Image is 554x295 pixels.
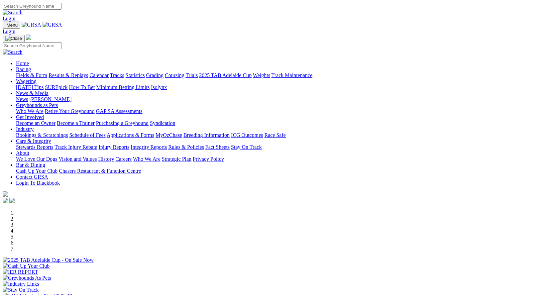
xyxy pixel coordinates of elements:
[57,120,95,126] a: Become a Trainer
[16,72,551,78] div: Racing
[16,114,44,120] a: Get Involved
[3,49,23,55] img: Search
[89,72,109,78] a: Calendar
[98,156,114,162] a: History
[45,84,67,90] a: SUREpick
[96,120,149,126] a: Purchasing a Greyhound
[16,168,551,174] div: Bar & Dining
[193,156,224,162] a: Privacy Policy
[199,72,252,78] a: 2025 TAB Adelaide Cup
[3,191,8,197] img: logo-grsa-white.png
[162,156,191,162] a: Strategic Plan
[16,72,47,78] a: Fields & Form
[43,22,62,28] img: GRSA
[45,108,95,114] a: Retire Your Greyhound
[16,168,57,174] a: Cash Up Your Club
[59,168,141,174] a: Chasers Restaurant & Function Centre
[183,132,230,138] a: Breeding Information
[231,132,263,138] a: ICG Outcomes
[115,156,132,162] a: Careers
[3,281,39,287] img: Industry Links
[16,144,53,150] a: Stewards Reports
[126,72,145,78] a: Statistics
[16,156,551,162] div: About
[3,3,61,10] input: Search
[16,66,31,72] a: Racing
[22,22,41,28] img: GRSA
[165,72,184,78] a: Coursing
[16,84,44,90] a: [DATE] Tips
[133,156,161,162] a: Who We Are
[156,132,182,138] a: MyOzChase
[16,78,37,84] a: Wagering
[16,132,68,138] a: Bookings & Scratchings
[3,198,8,203] img: facebook.svg
[9,198,15,203] img: twitter.svg
[16,156,57,162] a: We Love Our Dogs
[3,263,50,269] img: Cash Up Your Club
[264,132,285,138] a: Race Safe
[96,84,150,90] a: Minimum Betting Limits
[16,126,34,132] a: Industry
[26,35,31,40] img: logo-grsa-white.png
[58,156,97,162] a: Vision and Values
[16,150,29,156] a: About
[7,23,18,28] span: Menu
[16,180,60,186] a: Login To Blackbook
[98,144,129,150] a: Injury Reports
[205,144,230,150] a: Fact Sheets
[3,42,61,49] input: Search
[96,108,143,114] a: GAP SA Assessments
[231,144,262,150] a: Stay On Track
[3,269,38,275] img: IER REPORT
[151,84,167,90] a: Isolynx
[16,132,551,138] div: Industry
[16,60,29,66] a: Home
[16,120,551,126] div: Get Involved
[16,102,58,108] a: Greyhounds as Pets
[16,84,551,90] div: Wagering
[16,174,48,180] a: Contact GRSA
[3,35,25,42] button: Toggle navigation
[55,144,97,150] a: Track Injury Rebate
[131,144,167,150] a: Integrity Reports
[16,162,45,168] a: Bar & Dining
[49,72,88,78] a: Results & Replays
[16,90,49,96] a: News & Media
[3,257,94,263] img: 2025 TAB Adelaide Cup - On Sale Now
[272,72,312,78] a: Track Maintenance
[3,275,51,281] img: Greyhounds As Pets
[3,29,15,34] a: Login
[3,16,15,21] a: Login
[16,138,51,144] a: Care & Integrity
[16,120,55,126] a: Become an Owner
[5,36,22,41] img: Close
[3,22,20,29] button: Toggle navigation
[110,72,124,78] a: Tracks
[16,144,551,150] div: Care & Integrity
[16,108,44,114] a: Who We Are
[29,96,71,102] a: [PERSON_NAME]
[146,72,164,78] a: Grading
[16,96,28,102] a: News
[16,96,551,102] div: News & Media
[3,10,23,16] img: Search
[253,72,270,78] a: Weights
[69,84,95,90] a: How To Bet
[168,144,204,150] a: Rules & Policies
[16,108,551,114] div: Greyhounds as Pets
[150,120,175,126] a: Syndication
[69,132,105,138] a: Schedule of Fees
[185,72,198,78] a: Trials
[107,132,154,138] a: Applications & Forms
[3,287,39,293] img: Stay On Track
